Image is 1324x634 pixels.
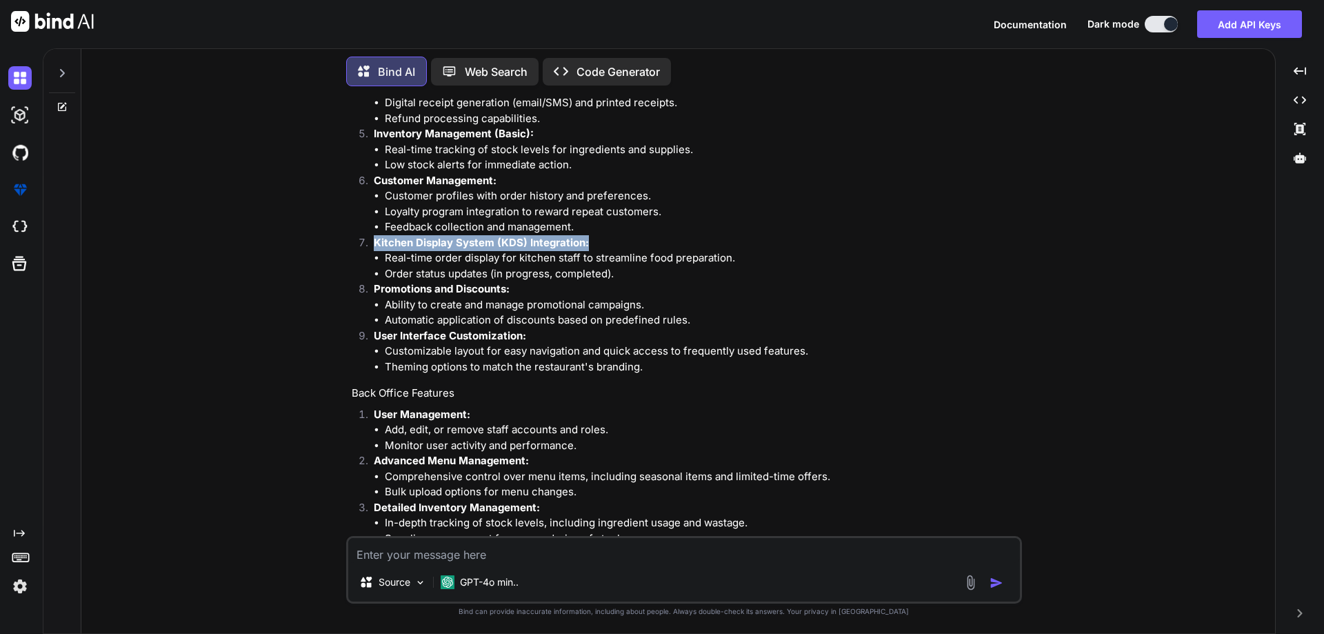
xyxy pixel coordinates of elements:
[385,142,1019,158] li: Real-time tracking of stock levels for ingredients and supplies.
[385,266,1019,282] li: Order status updates (in progress, completed).
[385,515,1019,531] li: In-depth tracking of stock levels, including ingredient usage and wastage.
[385,219,1019,235] li: Feedback collection and management.
[1087,17,1139,31] span: Dark mode
[8,215,32,239] img: cloudideIcon
[385,204,1019,220] li: Loyalty program integration to reward repeat customers.
[385,531,1019,547] li: Supplier management for easy ordering of stock.
[385,95,1019,111] li: Digital receipt generation (email/SMS) and printed receipts.
[385,344,1019,359] li: Customizable layout for easy navigation and quick access to frequently used features.
[385,111,1019,127] li: Refund processing capabilities.
[374,329,526,342] strong: User Interface Customization:
[385,484,1019,500] li: Bulk upload options for menu changes.
[963,575,979,591] img: attachment
[414,577,426,588] img: Pick Models
[374,501,540,514] strong: Detailed Inventory Management:
[8,141,32,164] img: githubDark
[374,454,529,467] strong: Advanced Menu Management:
[460,575,519,589] p: GPT-4o min..
[385,359,1019,375] li: Theming options to match the restaurant's branding.
[346,606,1022,617] p: Bind can provide inaccurate information, including about people. Always double-check its answers....
[8,575,32,598] img: settings
[994,19,1067,30] span: Documentation
[385,250,1019,266] li: Real-time order display for kitchen staff to streamline food preparation.
[1197,10,1302,38] button: Add API Keys
[8,103,32,127] img: darkAi-studio
[994,17,1067,32] button: Documentation
[385,438,1019,454] li: Monitor user activity and performance.
[352,386,1019,402] h4: Back Office Features
[11,11,94,32] img: Bind AI
[385,157,1019,173] li: Low stock alerts for immediate action.
[990,576,1003,590] img: icon
[465,63,528,80] p: Web Search
[385,422,1019,438] li: Add, edit, or remove staff accounts and roles.
[374,282,510,295] strong: Promotions and Discounts:
[374,236,589,249] strong: Kitchen Display System (KDS) Integration:
[385,188,1019,204] li: Customer profiles with order history and preferences.
[8,178,32,201] img: premium
[385,297,1019,313] li: Ability to create and manage promotional campaigns.
[8,66,32,90] img: darkChat
[385,313,1019,328] li: Automatic application of discounts based on predefined rules.
[378,63,415,80] p: Bind AI
[374,174,496,187] strong: Customer Management:
[374,127,534,140] strong: Inventory Management (Basic):
[374,408,470,421] strong: User Management:
[441,575,454,589] img: GPT-4o mini
[385,469,1019,485] li: Comprehensive control over menu items, including seasonal items and limited-time offers.
[379,575,410,589] p: Source
[576,63,660,80] p: Code Generator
